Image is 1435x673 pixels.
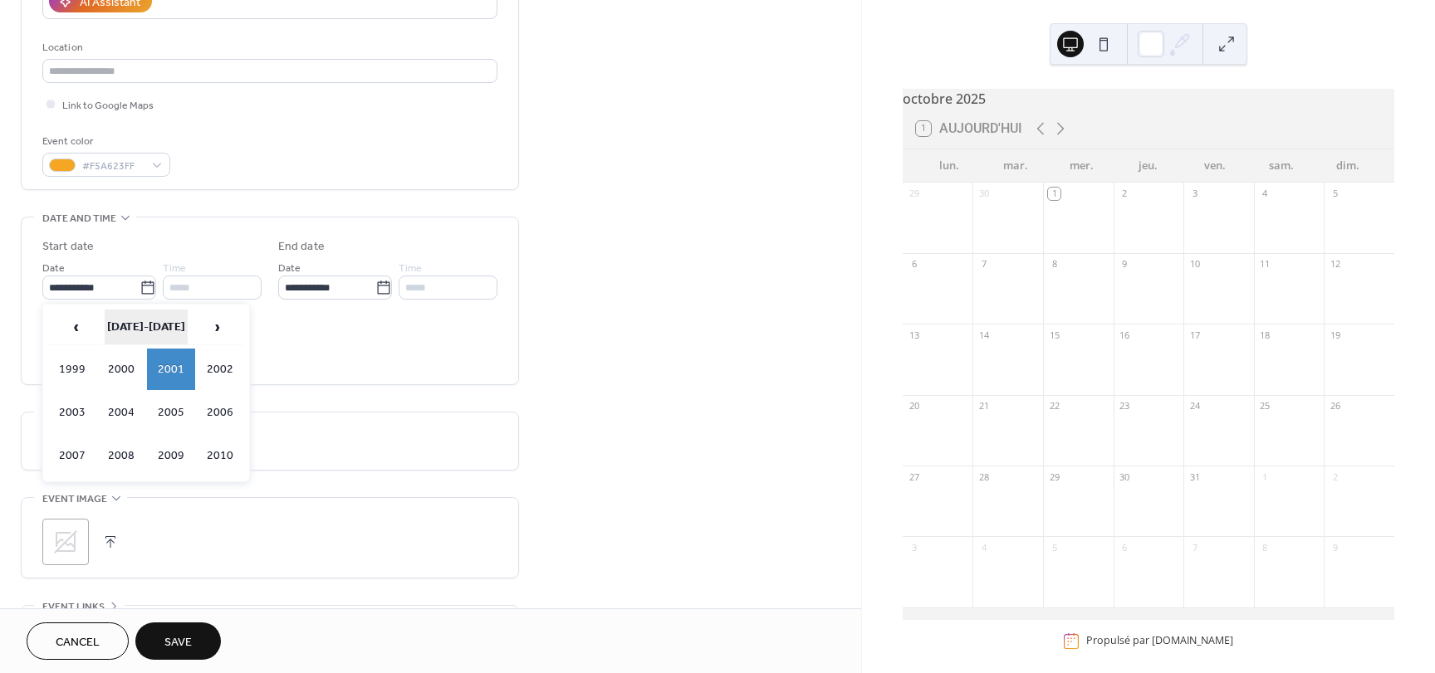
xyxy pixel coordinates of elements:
div: 29 [1048,471,1060,483]
td: 1999 [48,349,96,390]
span: Save [164,634,192,651]
div: 10 [1188,258,1201,271]
div: 1 [1259,471,1271,483]
div: 22 [1048,400,1060,412]
div: 15 [1048,329,1060,341]
td: 2004 [98,392,146,433]
div: 2 [1119,188,1131,200]
div: 5 [1048,541,1060,554]
div: 7 [1188,541,1201,554]
div: 25 [1259,400,1271,412]
div: 18 [1259,329,1271,341]
div: Event color [42,133,167,150]
div: ; [42,519,89,565]
div: ven. [1182,149,1248,183]
span: Date and time [42,210,116,227]
span: Time [399,260,422,277]
div: 1 [1048,188,1060,200]
div: 21 [977,400,990,412]
div: 3 [908,541,920,554]
div: Location [42,39,494,56]
div: 13 [908,329,920,341]
div: Propulsé par [1086,634,1233,648]
td: 2010 [197,435,245,476]
button: Cancel [27,622,129,660]
td: 2003 [48,392,96,433]
div: 28 [977,471,990,483]
td: 2001 [147,349,195,390]
span: Link to Google Maps [62,97,154,115]
button: Save [135,622,221,660]
div: End date [278,238,325,256]
div: 14 [977,329,990,341]
div: 9 [1119,258,1131,271]
div: mer. [1049,149,1115,183]
div: 6 [908,258,920,271]
span: › [190,310,243,344]
div: 4 [1259,188,1271,200]
div: 4 [977,541,990,554]
div: 5 [1329,188,1341,200]
div: 19 [1329,329,1341,341]
td: 2006 [197,392,245,433]
th: [DATE]-[DATE] [105,310,188,345]
span: Date [42,260,65,277]
div: 2 [1329,471,1341,483]
span: Event image [42,490,107,508]
div: 9 [1329,541,1341,554]
div: 27 [908,471,920,483]
span: ‹ [49,310,102,344]
td: 2009 [147,435,195,476]
div: 8 [1259,541,1271,554]
div: 20 [908,400,920,412]
div: octobre 2025 [903,89,1394,109]
span: Date [278,260,301,277]
span: Time [163,260,186,277]
div: lun. [916,149,982,183]
td: 2007 [48,435,96,476]
div: 16 [1119,329,1131,341]
div: 3 [1188,188,1201,200]
span: Event links [42,598,105,616]
td: 2005 [147,392,195,433]
div: 30 [1119,471,1131,483]
div: jeu. [1115,149,1182,183]
div: 17 [1188,329,1201,341]
a: [DOMAIN_NAME] [1152,634,1233,648]
div: ••• [22,606,518,641]
div: mar. [982,149,1049,183]
td: 2008 [98,435,146,476]
div: sam. [1248,149,1315,183]
div: 8 [1048,258,1060,271]
div: 31 [1188,471,1201,483]
div: Start date [42,238,94,256]
div: 30 [977,188,990,200]
div: 23 [1119,400,1131,412]
div: 6 [1119,541,1131,554]
div: 7 [977,258,990,271]
div: 29 [908,188,920,200]
div: 11 [1259,258,1271,271]
div: 26 [1329,400,1341,412]
td: 2000 [98,349,146,390]
td: 2002 [197,349,245,390]
div: 12 [1329,258,1341,271]
span: #F5A623FF [82,158,144,175]
span: Cancel [56,634,100,651]
div: 24 [1188,400,1201,412]
div: dim. [1315,149,1381,183]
